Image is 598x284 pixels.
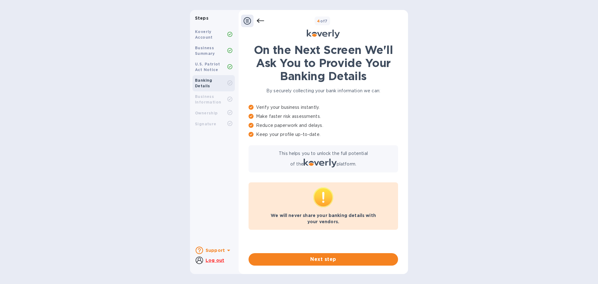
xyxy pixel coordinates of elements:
[249,104,398,111] p: Verify your business instantly.
[195,29,213,40] b: Koverly Account
[195,122,216,126] b: Signature
[195,46,215,56] b: Business Summary
[249,43,398,83] h1: On the Next Screen We'll Ask You to Provide Your Banking Details
[195,62,220,72] b: U.S. Patriot Act Notice
[249,122,398,129] p: Reduce paperwork and delays.
[195,16,208,21] b: Steps
[206,248,225,253] b: Support
[249,131,398,138] p: Keep your profile up-to-date.
[249,88,398,94] p: By securely collecting your bank information we can:
[249,253,398,266] button: Next step
[317,19,320,23] span: 4
[195,94,221,104] b: Business Information
[249,113,398,120] p: Make faster risk assessments.
[195,111,218,115] b: Ownership
[279,150,368,157] p: This helps you to unlock the full potential
[290,159,356,167] p: of the platform.
[317,19,328,23] b: of 7
[254,256,393,263] span: Next step
[206,258,224,263] u: Log out
[254,212,393,225] p: We will never share your banking details with your vendors.
[195,78,212,88] b: Banking Details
